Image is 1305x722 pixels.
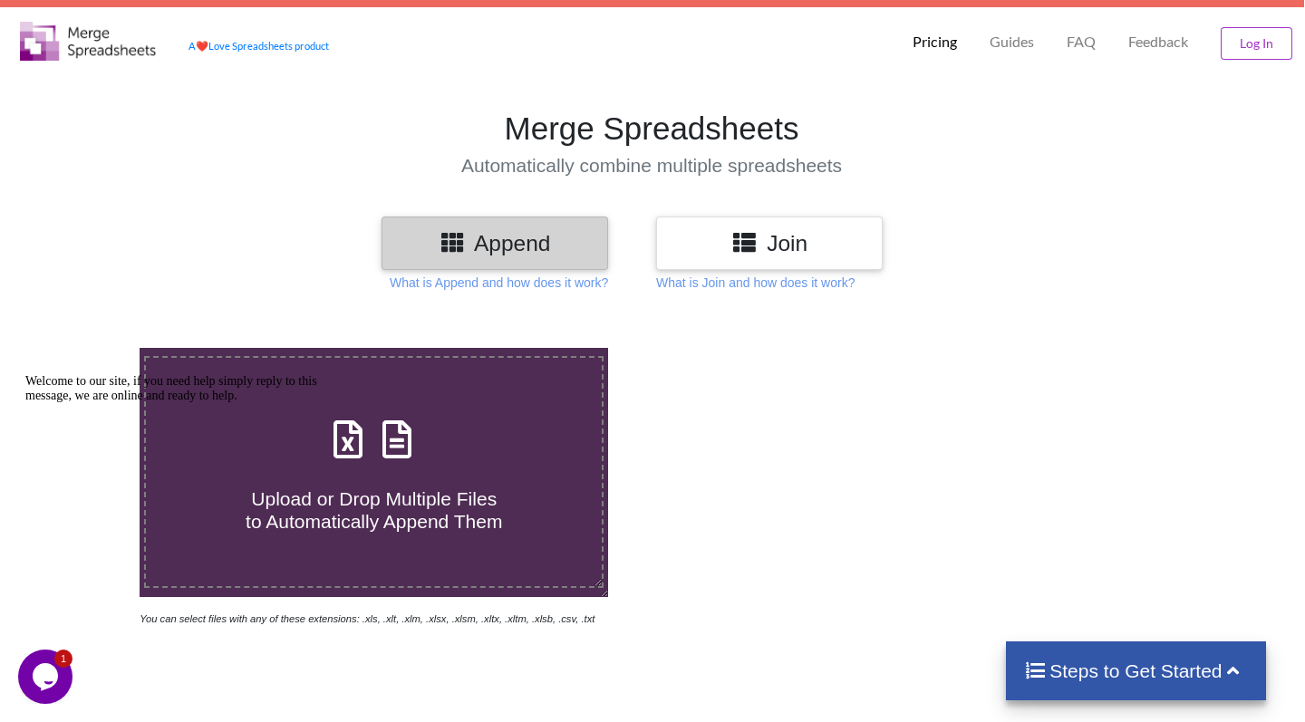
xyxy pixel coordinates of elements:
h4: Steps to Get Started [1024,659,1248,682]
p: Guides [990,33,1034,52]
span: Welcome to our site, if you need help simply reply to this message, we are online and ready to help. [7,7,299,35]
div: Welcome to our site, if you need help simply reply to this message, we are online and ready to help. [7,7,333,36]
h3: Append [395,230,594,256]
button: Log In [1221,27,1292,60]
span: Feedback [1128,34,1188,49]
iframe: chat widget [18,650,76,704]
iframe: chat widget [18,367,344,640]
a: AheartLove Spreadsheets product [188,40,329,52]
span: heart [196,40,208,52]
h3: Join [670,230,869,256]
p: What is Append and how does it work? [390,274,608,292]
p: Pricing [913,33,957,52]
p: What is Join and how does it work? [656,274,855,292]
span: Upload or Drop Multiple Files to Automatically Append Them [246,488,502,532]
i: You can select files with any of these extensions: .xls, .xlt, .xlm, .xlsx, .xlsm, .xltx, .xltm, ... [140,613,594,624]
img: Logo.png [20,22,156,61]
p: FAQ [1067,33,1096,52]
